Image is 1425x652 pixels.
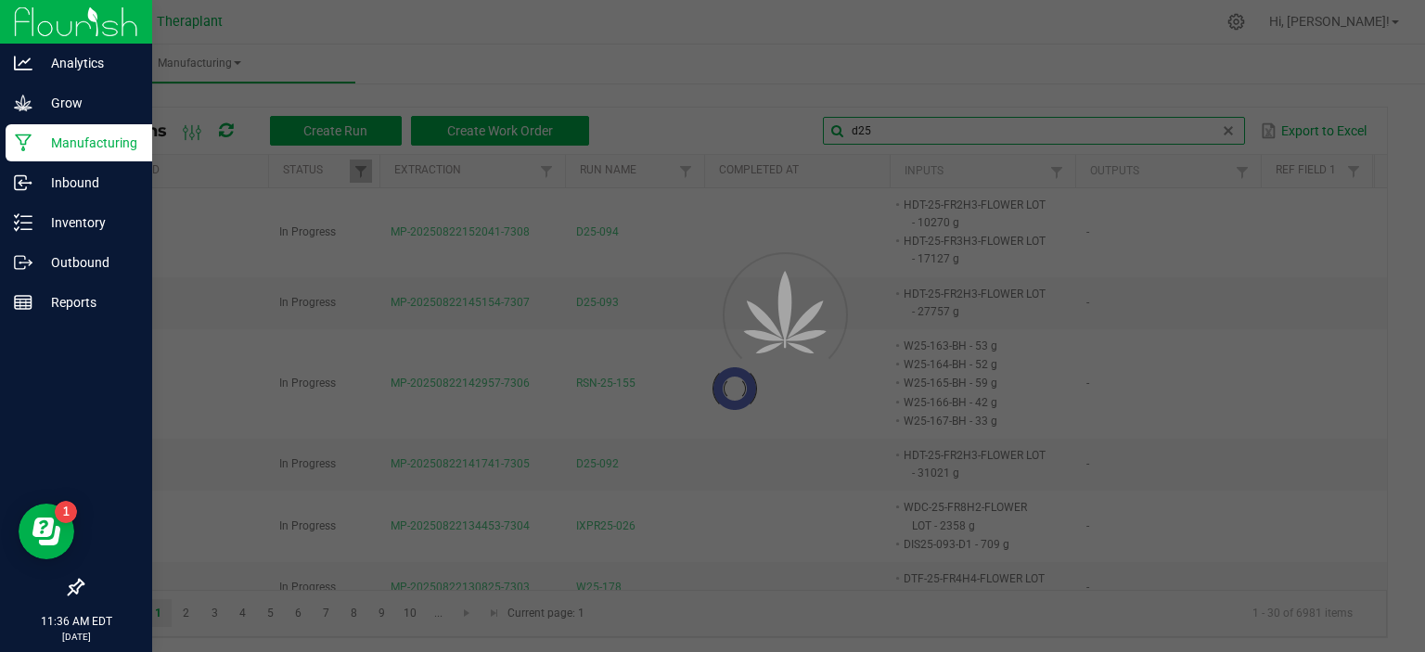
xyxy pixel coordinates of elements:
[8,630,144,644] p: [DATE]
[32,92,144,114] p: Grow
[32,52,144,74] p: Analytics
[19,504,74,559] iframe: Resource center
[14,134,32,152] inline-svg: Manufacturing
[55,501,77,523] iframe: Resource center unread badge
[14,54,32,72] inline-svg: Analytics
[8,613,144,630] p: 11:36 AM EDT
[14,94,32,112] inline-svg: Grow
[32,211,144,234] p: Inventory
[32,291,144,313] p: Reports
[14,173,32,192] inline-svg: Inbound
[32,172,144,194] p: Inbound
[14,293,32,312] inline-svg: Reports
[32,251,144,274] p: Outbound
[14,253,32,272] inline-svg: Outbound
[14,213,32,232] inline-svg: Inventory
[32,132,144,154] p: Manufacturing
